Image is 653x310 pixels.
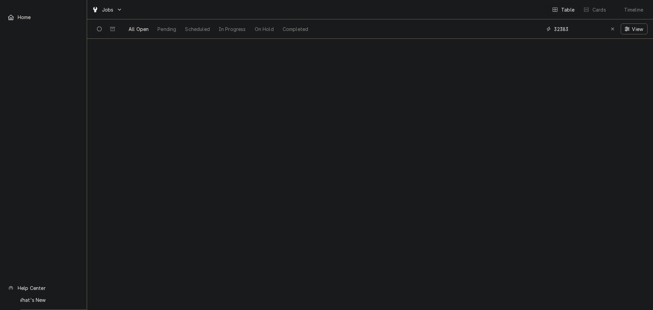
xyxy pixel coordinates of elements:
[4,294,83,306] a: Go to What's New
[102,6,114,13] span: Jobs
[185,26,210,33] div: Scheduled
[631,26,644,33] span: View
[18,284,79,292] span: Help Center
[621,23,648,34] button: View
[561,6,574,13] div: Table
[607,23,618,34] button: Erase input
[129,26,149,33] div: All Open
[157,26,176,33] div: Pending
[592,6,606,13] div: Cards
[624,6,643,13] div: Timeline
[4,12,83,23] a: Home
[554,23,605,34] input: Keyword search
[89,4,125,15] a: Go to Jobs
[18,296,79,304] span: What's New
[18,14,79,21] span: Home
[255,26,274,33] div: On Hold
[283,26,308,33] div: Completed
[4,282,83,294] a: Go to Help Center
[219,26,246,33] div: In Progress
